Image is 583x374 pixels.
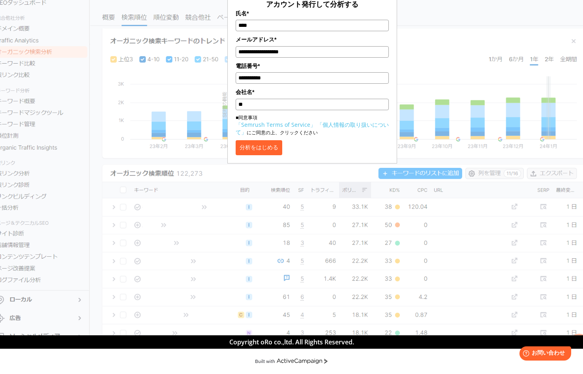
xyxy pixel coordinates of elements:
a: 「Semrush Terms of Service」 [236,121,316,128]
div: Built with [255,358,275,364]
a: 「個人情報の取り扱いについて」 [236,121,389,136]
p: ■同意事項 にご同意の上、クリックください [236,114,389,136]
iframe: Help widget launcher [513,343,574,365]
label: メールアドレス* [236,35,389,44]
span: Copyright oRo co.,ltd. All Rights Reserved. [229,338,354,346]
button: 分析をはじめる [236,140,282,155]
label: 電話番号* [236,62,389,70]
